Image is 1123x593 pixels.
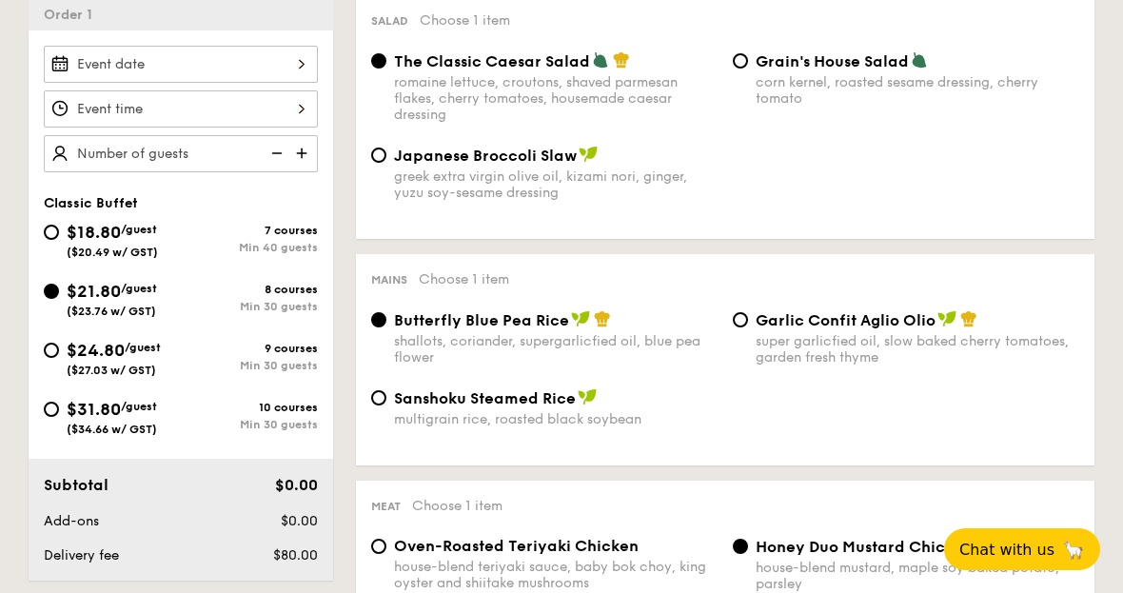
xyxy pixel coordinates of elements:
[592,51,609,69] img: icon-vegetarian.fe4039eb.svg
[911,51,928,69] img: icon-vegetarian.fe4039eb.svg
[756,333,1079,366] div: super garlicfied oil, slow baked cherry tomatoes, garden fresh thyme
[394,537,639,555] span: Oven-Roasted Teriyaki Chicken
[371,539,386,554] input: Oven-Roasted Teriyaki Chickenhouse-blend teriyaki sauce, baby bok choy, king oyster and shiitake ...
[281,513,318,529] span: $0.00
[44,7,100,23] span: Order 1
[67,246,158,259] span: ($20.49 w/ GST)
[613,51,630,69] img: icon-chef-hat.a58ddaea.svg
[67,423,157,436] span: ($34.66 w/ GST)
[394,74,718,123] div: romaine lettuce, croutons, shaved parmesan flakes, cherry tomatoes, housemade caesar dressing
[371,148,386,163] input: Japanese Broccoli Slawgreek extra virgin olive oil, kizami nori, ginger, yuzu soy-sesame dressing
[412,498,502,514] span: Choose 1 item
[394,411,718,427] div: multigrain rice, roasted black soybean
[44,284,59,299] input: $21.80/guest($23.76 w/ GST)8 coursesMin 30 guests
[125,341,161,354] span: /guest
[181,241,318,254] div: Min 40 guests
[44,402,59,417] input: $31.80/guest($34.66 w/ GST)10 coursesMin 30 guests
[44,476,108,494] span: Subtotal
[578,388,597,405] img: icon-vegan.f8ff3823.svg
[67,305,156,318] span: ($23.76 w/ GST)
[44,513,99,529] span: Add-ons
[67,364,156,377] span: ($27.03 w/ GST)
[420,12,510,29] span: Choose 1 item
[181,418,318,431] div: Min 30 guests
[181,359,318,372] div: Min 30 guests
[181,300,318,313] div: Min 30 guests
[371,14,408,28] span: Salad
[67,340,125,361] span: $24.80
[44,90,318,128] input: Event time
[944,528,1100,570] button: Chat with us🦙
[394,389,576,407] span: Sanshoku Steamed Rice
[959,541,1054,559] span: Chat with us
[733,53,748,69] input: Grain's House Saladcorn kernel, roasted sesame dressing, cherry tomato
[756,538,973,556] span: Honey Duo Mustard Chicken
[756,52,909,70] span: Grain's House Salad
[181,401,318,414] div: 10 courses
[371,273,407,287] span: Mains
[756,560,1079,592] div: house-blend mustard, maple soy baked potato, parsley
[394,147,577,165] span: Japanese Broccoli Slaw
[273,547,318,563] span: $80.00
[756,74,1079,107] div: corn kernel, roasted sesame dressing, cherry tomato
[67,399,121,420] span: $31.80
[121,400,157,413] span: /guest
[733,539,748,554] input: Honey Duo Mustard Chickenhouse-blend mustard, maple soy baked potato, parsley
[275,476,318,494] span: $0.00
[394,52,590,70] span: The Classic Caesar Salad
[579,146,598,163] img: icon-vegan.f8ff3823.svg
[44,547,119,563] span: Delivery fee
[960,310,977,327] img: icon-chef-hat.a58ddaea.svg
[44,225,59,240] input: $18.80/guest($20.49 w/ GST)7 coursesMin 40 guests
[371,500,401,513] span: Meat
[594,310,611,327] img: icon-chef-hat.a58ddaea.svg
[394,311,569,329] span: Butterfly Blue Pea Rice
[394,168,718,201] div: greek extra virgin olive oil, kizami nori, ginger, yuzu soy-sesame dressing
[67,222,121,243] span: $18.80
[44,135,318,172] input: Number of guests
[67,281,121,302] span: $21.80
[394,559,718,591] div: house-blend teriyaki sauce, baby bok choy, king oyster and shiitake mushrooms
[937,310,956,327] img: icon-vegan.f8ff3823.svg
[121,223,157,236] span: /guest
[733,312,748,327] input: Garlic Confit Aglio Oliosuper garlicfied oil, slow baked cherry tomatoes, garden fresh thyme
[571,310,590,327] img: icon-vegan.f8ff3823.svg
[44,46,318,83] input: Event date
[121,282,157,295] span: /guest
[44,343,59,358] input: $24.80/guest($27.03 w/ GST)9 coursesMin 30 guests
[181,283,318,296] div: 8 courses
[44,195,138,211] span: Classic Buffet
[371,53,386,69] input: The Classic Caesar Saladromaine lettuce, croutons, shaved parmesan flakes, cherry tomatoes, house...
[289,135,318,171] img: icon-add.58712e84.svg
[756,311,936,329] span: Garlic Confit Aglio Olio
[181,342,318,355] div: 9 courses
[181,224,318,237] div: 7 courses
[419,271,509,287] span: Choose 1 item
[394,333,718,366] div: shallots, coriander, supergarlicfied oil, blue pea flower
[371,390,386,405] input: Sanshoku Steamed Ricemultigrain rice, roasted black soybean
[371,312,386,327] input: Butterfly Blue Pea Riceshallots, coriander, supergarlicfied oil, blue pea flower
[1062,539,1085,561] span: 🦙
[261,135,289,171] img: icon-reduce.1d2dbef1.svg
